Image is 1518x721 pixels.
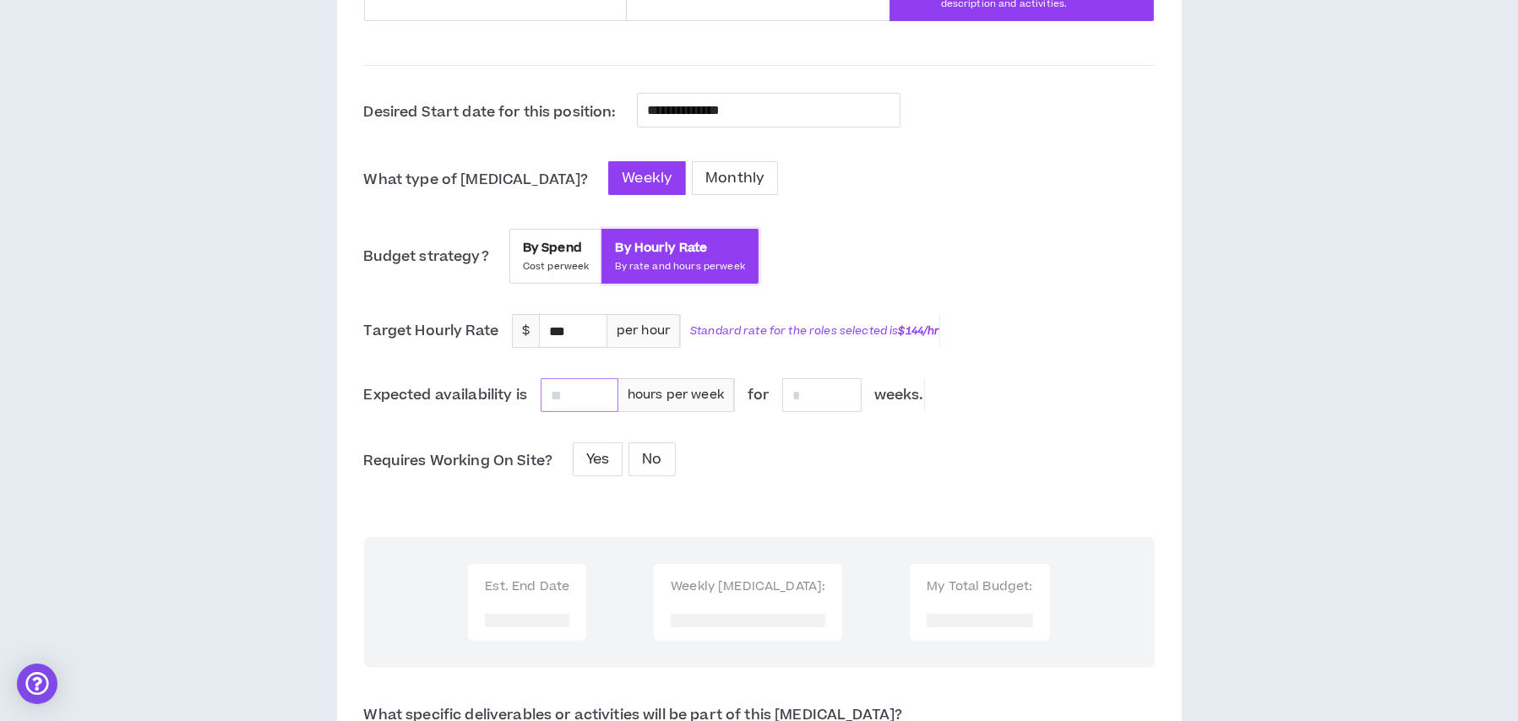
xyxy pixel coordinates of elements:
[927,577,1032,596] div: My Total Budget:
[523,260,590,274] span: Cost per week
[364,102,617,122] p: Desired Start date for this position:
[734,378,783,412] p: for
[615,240,745,257] span: By Hourly Rate
[17,664,57,704] div: Open Intercom Messenger
[861,378,925,412] p: weeks .
[618,378,734,412] div: hours per week
[622,168,672,188] span: Weekly
[607,314,680,348] div: per hour
[680,314,940,348] p: Standard rate for the roles selected is
[671,577,825,596] div: Weekly [MEDICAL_DATA]:
[485,577,569,596] span: Est. End Date
[642,449,661,469] span: No
[523,240,590,257] span: By Spend
[512,314,539,348] div: $
[364,451,553,471] p: Requires Working On Site?
[705,168,764,188] span: Monthly
[364,378,541,412] p: Expected availability is
[615,260,745,274] span: By rate and hours per week
[364,170,589,190] p: What type of [MEDICAL_DATA]?
[364,314,514,348] p: Target Hourly Rate
[364,247,489,267] p: Budget strategy?
[586,449,609,469] span: Yes
[899,323,940,339] b: $144 /hr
